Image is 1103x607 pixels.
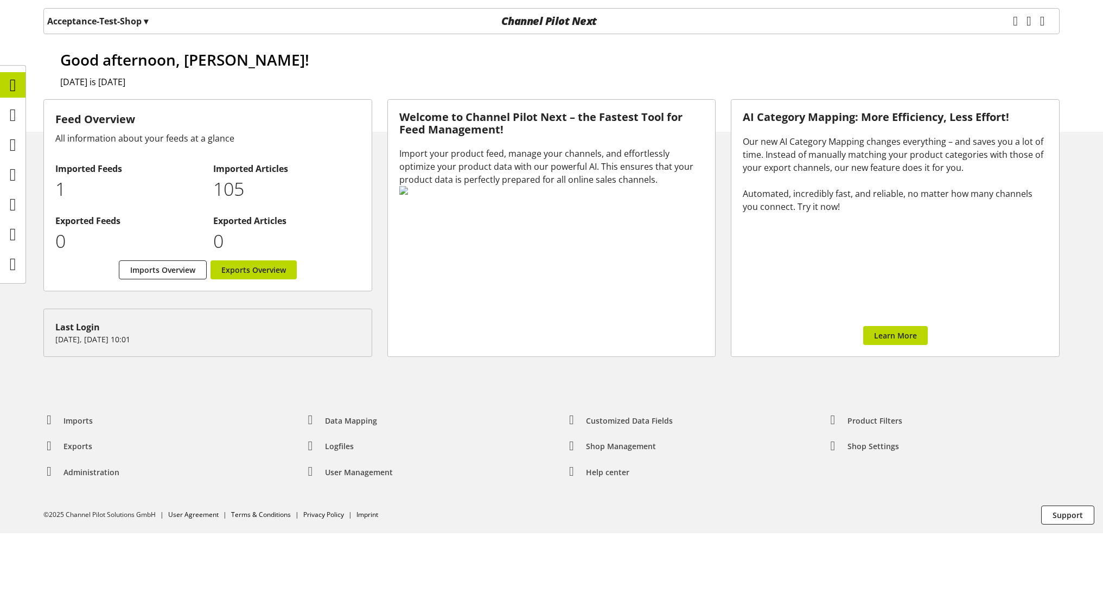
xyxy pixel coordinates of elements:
[586,467,629,478] span: Help center
[863,326,928,345] a: Learn More
[743,111,1048,124] h3: AI Category Mapping: More Efficiency, Less Effort!
[144,15,148,27] span: ▾
[819,412,911,430] a: Product Filters
[325,440,354,452] span: Logfiles
[1041,506,1094,525] button: Support
[557,438,665,455] a: Shop Management
[60,49,309,70] span: Good afternoon, [PERSON_NAME]!
[874,330,917,341] span: Learn More
[55,321,360,334] div: Last Login
[399,186,704,195] img: 78e1b9dcff1e8392d83655fcfc870417.svg
[1053,509,1083,521] span: Support
[325,415,377,426] span: Data Mapping
[55,175,202,203] p: 1
[35,464,128,481] a: Administration
[586,440,656,452] span: Shop Management
[63,440,92,452] span: Exports
[63,415,93,426] span: Imports
[47,15,148,28] p: Acceptance-Test-Shop
[296,438,362,455] a: Logfiles
[55,334,360,345] p: [DATE], [DATE] 10:01
[399,147,704,186] div: Import your product feed, manage your channels, and effortlessly optimize your product data with ...
[35,438,101,455] a: Exports
[819,438,908,455] a: Shop Settings
[213,162,360,175] h2: Imported Articles
[43,510,168,520] li: ©2025 Channel Pilot Solutions GmbH
[557,412,681,430] a: Customized Data Fields
[119,260,207,279] a: Imports Overview
[356,510,378,519] a: Imprint
[130,264,195,276] span: Imports Overview
[213,214,360,227] h2: Exported Articles
[743,135,1048,213] div: Our new AI Category Mapping changes everything – and saves you a lot of time. Instead of manually...
[847,415,902,426] span: Product Filters
[55,132,360,145] div: All information about your feeds at a glance
[55,214,202,227] h2: Exported Feeds
[211,260,297,279] a: Exports Overview
[303,510,344,519] a: Privacy Policy
[847,440,899,452] span: Shop Settings
[60,75,1060,88] h2: [DATE] is [DATE]
[43,8,1060,34] nav: main navigation
[55,227,202,255] p: 0
[586,415,673,426] span: Customized Data Fields
[325,467,393,478] span: User Management
[63,467,119,478] span: Administration
[35,412,101,430] a: Imports
[213,175,360,203] p: 105
[231,510,291,519] a: Terms & Conditions
[399,111,704,136] h3: Welcome to Channel Pilot Next – the Fastest Tool for Feed Management!
[55,111,360,127] h3: Feed Overview
[296,412,386,430] a: Data Mapping
[213,227,360,255] p: 0
[221,264,286,276] span: Exports Overview
[557,464,638,481] a: Help center
[55,162,202,175] h2: Imported Feeds
[296,464,401,481] a: User Management
[168,510,219,519] a: User Agreement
